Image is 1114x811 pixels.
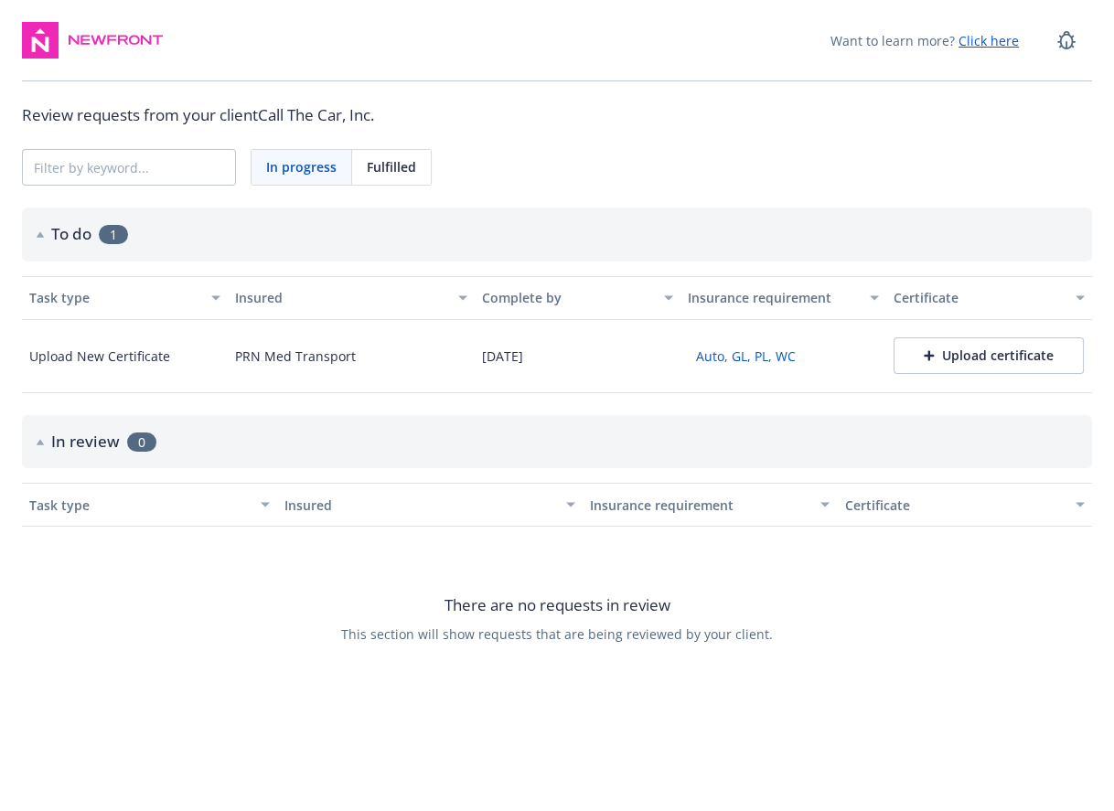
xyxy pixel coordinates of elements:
[22,276,228,320] button: Task type
[475,276,680,320] button: Complete by
[680,276,886,320] button: Insurance requirement
[482,288,653,307] div: Complete by
[688,288,859,307] div: Insurance requirement
[830,31,1019,50] span: Want to learn more?
[341,624,773,644] span: This section will show requests that are being reviewed by your client.
[235,288,447,307] div: Insured
[886,276,1092,320] button: Certificate
[590,496,810,515] div: Insurance requirement
[235,347,356,366] div: PRN Med Transport
[22,22,59,59] img: navigator-logo.svg
[66,31,166,49] img: Newfront Logo
[29,496,250,515] div: Task type
[482,347,523,366] div: [DATE]
[284,496,555,515] div: Insured
[266,157,337,176] span: In progress
[51,430,120,454] h2: In review
[894,288,1065,307] div: Certificate
[23,150,235,185] input: Filter by keyword...
[894,337,1084,374] button: Upload certificate
[1048,22,1085,59] a: Report a Bug
[127,432,156,452] span: 0
[959,32,1019,49] a: Click here
[924,347,1054,365] div: Upload certificate
[583,483,838,527] button: Insurance requirement
[228,276,475,320] button: Insured
[367,157,416,176] span: Fulfilled
[277,483,583,527] button: Insured
[51,222,91,246] h2: To do
[22,483,277,527] button: Task type
[445,593,670,617] span: There are no requests in review
[688,342,804,370] button: Auto, GL, PL, WC
[29,288,200,307] div: Task type
[99,225,128,244] span: 1
[844,496,1065,515] div: Certificate
[29,347,170,366] div: Upload New Certificate
[837,483,1092,527] button: Certificate
[22,103,1092,127] div: Review requests from your client Call The Car, Inc.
